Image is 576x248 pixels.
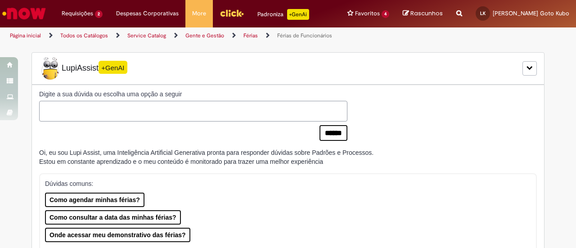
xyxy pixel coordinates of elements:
[480,10,486,16] span: LK
[10,32,41,39] a: Página inicial
[45,193,144,207] button: Como agendar minhas férias?
[45,179,524,188] p: Dúvidas comuns:
[45,228,190,242] button: Onde acessar meu demonstrativo das férias?
[7,27,377,44] ul: Trilhas de página
[355,9,380,18] span: Favoritos
[62,9,93,18] span: Requisições
[60,32,108,39] a: Todos os Catálogos
[403,9,443,18] a: Rascunhos
[410,9,443,18] span: Rascunhos
[39,57,127,80] span: LupiAssist
[382,10,389,18] span: 4
[277,32,332,39] a: Férias de Funcionários
[493,9,569,17] span: [PERSON_NAME] Goto Kubo
[95,10,103,18] span: 2
[45,210,181,225] button: Como consultar a data das minhas férias?
[243,32,258,39] a: Férias
[185,32,224,39] a: Gente e Gestão
[220,6,244,20] img: click_logo_yellow_360x200.png
[39,148,373,166] div: Oi, eu sou Lupi Assist, uma Inteligência Artificial Generativa pronta para responder dúvidas sobr...
[116,9,179,18] span: Despesas Corporativas
[287,9,309,20] p: +GenAi
[31,52,544,85] div: LupiLupiAssist+GenAI
[192,9,206,18] span: More
[99,61,127,74] span: +GenAI
[257,9,309,20] div: Padroniza
[127,32,166,39] a: Service Catalog
[1,5,47,23] img: ServiceNow
[39,57,62,80] img: Lupi
[39,90,347,99] label: Digite a sua dúvida ou escolha uma opção a seguir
